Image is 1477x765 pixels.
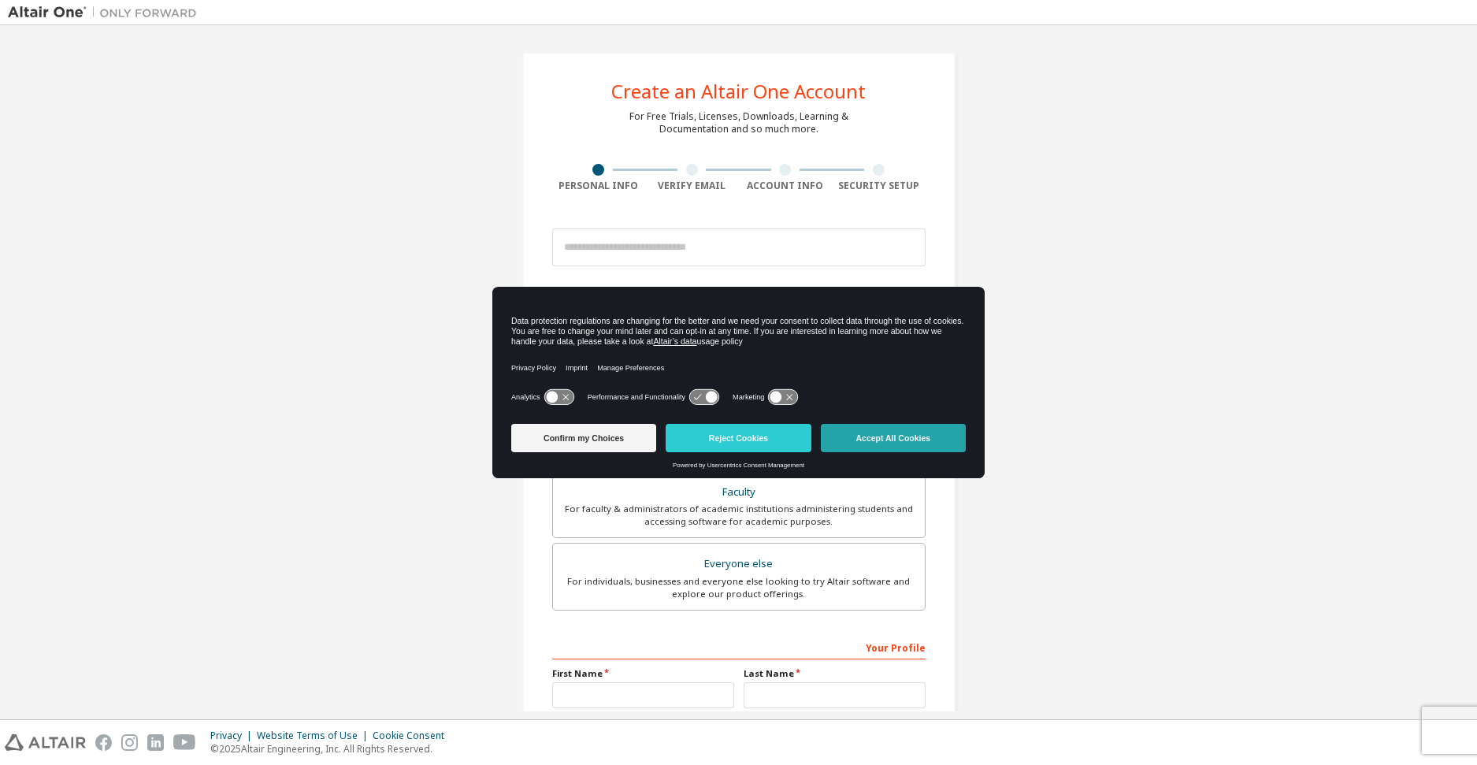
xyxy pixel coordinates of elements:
[147,734,164,751] img: linkedin.svg
[611,82,866,101] div: Create an Altair One Account
[739,180,833,192] div: Account Info
[562,575,915,600] div: For individuals, businesses and everyone else looking to try Altair software and explore our prod...
[832,180,926,192] div: Security Setup
[562,503,915,528] div: For faculty & administrators of academic institutions administering students and accessing softwa...
[210,730,257,742] div: Privacy
[552,284,926,309] div: Account Type
[629,110,848,136] div: For Free Trials, Licenses, Downloads, Learning & Documentation and so much more.
[8,5,205,20] img: Altair One
[552,634,926,659] div: Your Profile
[744,667,926,680] label: Last Name
[552,667,734,680] label: First Name
[210,742,454,756] p: © 2025 Altair Engineering, Inc. All Rights Reserved.
[562,481,915,503] div: Faculty
[121,734,138,751] img: instagram.svg
[562,553,915,575] div: Everyone else
[173,734,196,751] img: youtube.svg
[373,730,454,742] div: Cookie Consent
[645,180,739,192] div: Verify Email
[552,180,646,192] div: Personal Info
[5,734,86,751] img: altair_logo.svg
[257,730,373,742] div: Website Terms of Use
[95,734,112,751] img: facebook.svg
